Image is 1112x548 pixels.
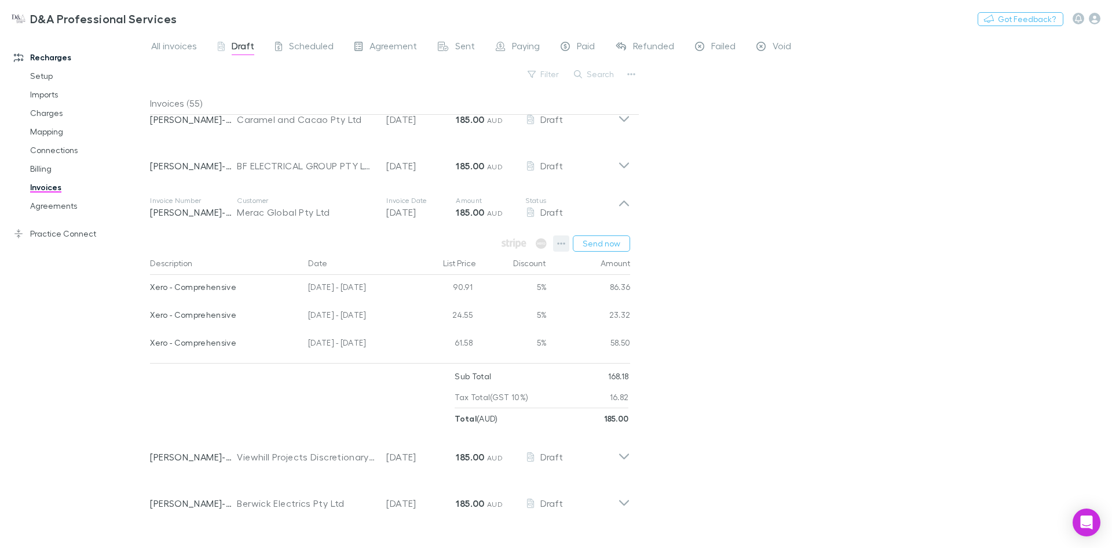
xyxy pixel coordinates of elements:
[303,303,408,331] div: [DATE] - [DATE]
[487,453,503,462] span: AUD
[540,160,563,171] span: Draft
[487,116,503,125] span: AUD
[386,205,456,219] p: [DATE]
[370,40,417,55] span: Agreement
[533,235,550,252] span: Available when invoice is finalised
[19,85,156,104] a: Imports
[608,366,629,387] p: 168.18
[522,67,566,81] button: Filter
[487,500,503,509] span: AUD
[525,196,618,205] p: Status
[604,413,629,423] strong: 185.00
[150,196,237,205] p: Invoice Number
[408,331,477,358] div: 61.58
[150,450,237,464] p: [PERSON_NAME]-0018
[512,40,540,55] span: Paying
[141,138,639,184] div: [PERSON_NAME]-0022BF ELECTRICAL GROUP PTY LTD[DATE]185.00 AUDDraft
[711,40,736,55] span: Failed
[237,196,375,205] p: Customer
[2,224,156,243] a: Practice Connect
[303,331,408,358] div: [DATE] - [DATE]
[456,196,525,205] p: Amount
[456,498,484,509] strong: 185.00
[150,303,299,327] div: Xero - Comprehensive
[577,40,595,55] span: Paid
[303,275,408,303] div: [DATE] - [DATE]
[455,413,477,423] strong: Total
[30,12,177,26] h3: D&A Professional Services
[633,40,674,55] span: Refunded
[141,429,639,476] div: [PERSON_NAME]-0018Viewhill Projects Discretionary Trust[DATE]185.00 AUDDraft
[386,496,456,510] p: [DATE]
[150,159,237,173] p: [PERSON_NAME]-0022
[456,114,484,125] strong: 185.00
[19,178,156,197] a: Invoices
[19,197,156,215] a: Agreements
[5,5,184,32] a: D&A Professional Services
[237,112,375,126] div: Caramel and Cacao Pty Ltd
[773,40,791,55] span: Void
[408,275,477,303] div: 90.91
[455,387,528,408] p: Tax Total (GST 10%)
[455,366,491,387] p: Sub Total
[150,112,237,126] p: [PERSON_NAME]-0042
[2,48,156,67] a: Recharges
[289,40,334,55] span: Scheduled
[540,114,563,125] span: Draft
[547,303,631,331] div: 23.32
[610,387,629,408] p: 16.82
[1073,509,1100,536] div: Open Intercom Messenger
[477,331,547,358] div: 5%
[540,498,563,509] span: Draft
[19,141,156,159] a: Connections
[150,275,299,299] div: Xero - Comprehensive
[141,92,639,138] div: [PERSON_NAME]-0042Caramel and Cacao Pty Ltd[DATE]185.00 AUDDraft
[237,496,375,510] div: Berwick Electrics Pty Ltd
[540,206,563,217] span: Draft
[237,205,375,219] div: Merac Global Pty Ltd
[151,40,197,55] span: All invoices
[19,104,156,122] a: Charges
[455,40,475,55] span: Sent
[573,235,630,252] button: Send now
[499,235,529,252] span: Available when invoice is finalised
[456,160,484,172] strong: 185.00
[19,122,156,141] a: Mapping
[19,67,156,85] a: Setup
[456,451,484,463] strong: 185.00
[141,184,639,231] div: Invoice Number[PERSON_NAME]-0013CustomerMerac Global Pty LtdInvoice Date[DATE]Amount185.00 AUDSta...
[150,331,299,355] div: Xero - Comprehensive
[487,162,503,171] span: AUD
[237,450,375,464] div: Viewhill Projects Discretionary Trust
[141,476,639,522] div: [PERSON_NAME]-0035Berwick Electrics Pty Ltd[DATE]185.00 AUDDraft
[477,275,547,303] div: 5%
[568,67,621,81] button: Search
[978,12,1063,26] button: Got Feedback?
[547,331,631,358] div: 58.50
[540,451,563,462] span: Draft
[12,12,25,26] img: D&A Professional Services's Logo
[19,159,156,178] a: Billing
[408,303,477,331] div: 24.55
[386,159,456,173] p: [DATE]
[150,205,237,219] p: [PERSON_NAME]-0013
[237,159,375,173] div: BF ELECTRICAL GROUP PTY LTD
[386,112,456,126] p: [DATE]
[150,496,237,510] p: [PERSON_NAME]-0035
[487,209,503,217] span: AUD
[232,40,254,55] span: Draft
[455,408,498,429] p: ( AUD )
[456,206,484,218] strong: 185.00
[386,450,456,464] p: [DATE]
[547,275,631,303] div: 86.36
[386,196,456,205] p: Invoice Date
[477,303,547,331] div: 5%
